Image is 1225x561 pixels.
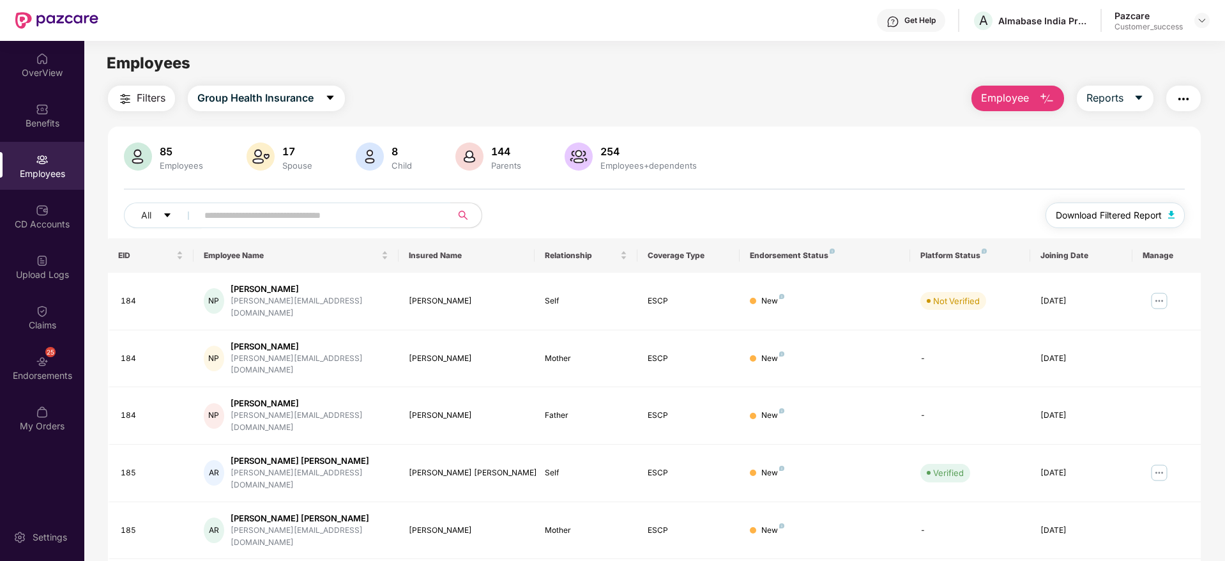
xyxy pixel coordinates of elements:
[36,204,49,217] img: svg+xml;base64,PHN2ZyBpZD0iQ0RfQWNjb3VudHMiIGRhdGEtbmFtZT0iQ0QgQWNjb3VudHMiIHhtbG5zPSJodHRwOi8vd3...
[455,142,483,171] img: svg+xml;base64,PHN2ZyB4bWxucz0iaHR0cDovL3d3dy53My5vcmcvMjAwMC9zdmciIHhtbG5zOnhsaW5rPSJodHRwOi8vd3...
[910,502,1030,560] td: -
[280,160,315,171] div: Spouse
[356,142,384,171] img: svg+xml;base64,PHN2ZyB4bWxucz0iaHR0cDovL3d3dy53My5vcmcvMjAwMC9zdmciIHhtbG5zOnhsaW5rPSJodHRwOi8vd3...
[1132,238,1201,273] th: Manage
[137,90,165,106] span: Filters
[108,86,175,111] button: Filters
[157,145,206,158] div: 85
[779,351,784,357] img: svg+xml;base64,PHN2ZyB4bWxucz0iaHR0cDovL3d3dy53My5vcmcvMjAwMC9zdmciIHdpZHRoPSI4IiBoZWlnaHQ9IjgiIH...
[204,346,224,371] div: NP
[118,250,174,261] span: EID
[779,523,784,528] img: svg+xml;base64,PHN2ZyB4bWxucz0iaHR0cDovL3d3dy53My5vcmcvMjAwMC9zdmciIHdpZHRoPSI4IiBoZWlnaHQ9IjgiIH...
[489,160,524,171] div: Parents
[750,250,900,261] div: Endorsement Status
[36,103,49,116] img: svg+xml;base64,PHN2ZyBpZD0iQmVuZWZpdHMiIHhtbG5zPSJodHRwOi8vd3d3LnczLm9yZy8yMDAwL3N2ZyIgd2lkdGg9Ij...
[761,295,784,307] div: New
[1115,10,1183,22] div: Pazcare
[1086,90,1123,106] span: Reports
[231,467,388,491] div: [PERSON_NAME][EMAIL_ADDRESS][DOMAIN_NAME]
[36,355,49,368] img: svg+xml;base64,PHN2ZyBpZD0iRW5kb3JzZW1lbnRzIiB4bWxucz0iaHR0cDovL3d3dy53My5vcmcvMjAwMC9zdmciIHdpZH...
[489,145,524,158] div: 144
[1056,208,1162,222] span: Download Filtered Report
[1176,91,1191,107] img: svg+xml;base64,PHN2ZyB4bWxucz0iaHR0cDovL3d3dy53My5vcmcvMjAwMC9zdmciIHdpZHRoPSIyNCIgaGVpZ2h0PSIyNC...
[197,90,314,106] span: Group Health Insurance
[981,90,1029,106] span: Employee
[982,249,987,254] img: svg+xml;base64,PHN2ZyB4bWxucz0iaHR0cDovL3d3dy53My5vcmcvMjAwMC9zdmciIHdpZHRoPSI4IiBoZWlnaHQ9IjgiIH...
[29,531,71,544] div: Settings
[36,406,49,419] img: svg+xml;base64,PHN2ZyBpZD0iTXlfT3JkZXJzIiBkYXRhLW5hbWU9Ik15IE9yZGVycyIgeG1sbnM9Imh0dHA6Ly93d3cudz...
[1149,291,1169,311] img: manageButton
[933,466,964,479] div: Verified
[779,408,784,413] img: svg+xml;base64,PHN2ZyB4bWxucz0iaHR0cDovL3d3dy53My5vcmcvMjAwMC9zdmciIHdpZHRoPSI4IiBoZWlnaHQ9IjgiIH...
[637,238,740,273] th: Coverage Type
[399,238,535,273] th: Insured Name
[998,15,1088,27] div: Almabase India Private Limited
[1134,93,1144,104] span: caret-down
[204,460,224,486] div: AR
[163,211,172,221] span: caret-down
[1168,211,1175,219] img: svg+xml;base64,PHN2ZyB4bWxucz0iaHR0cDovL3d3dy53My5vcmcvMjAwMC9zdmciIHhtbG5zOnhsaW5rPSJodHRwOi8vd3...
[598,145,699,158] div: 254
[118,91,133,107] img: svg+xml;base64,PHN2ZyB4bWxucz0iaHR0cDovL3d3dy53My5vcmcvMjAwMC9zdmciIHdpZHRoPSIyNCIgaGVpZ2h0PSIyNC...
[1046,203,1185,228] button: Download Filtered Report
[231,410,388,434] div: [PERSON_NAME][EMAIL_ADDRESS][DOMAIN_NAME]
[979,13,988,28] span: A
[648,353,729,365] div: ESCP
[231,283,388,295] div: [PERSON_NAME]
[45,347,56,357] div: 25
[761,410,784,422] div: New
[545,250,617,261] span: Relationship
[121,295,183,307] div: 184
[450,210,475,220] span: search
[124,203,202,228] button: Allcaret-down
[204,250,379,261] span: Employee Name
[565,142,593,171] img: svg+xml;base64,PHN2ZyB4bWxucz0iaHR0cDovL3d3dy53My5vcmcvMjAwMC9zdmciIHhtbG5zOnhsaW5rPSJodHRwOi8vd3...
[1077,86,1153,111] button: Reportscaret-down
[648,295,729,307] div: ESCP
[779,466,784,471] img: svg+xml;base64,PHN2ZyB4bWxucz0iaHR0cDovL3d3dy53My5vcmcvMjAwMC9zdmciIHdpZHRoPSI4IiBoZWlnaHQ9IjgiIH...
[389,145,415,158] div: 8
[36,254,49,267] img: svg+xml;base64,PHN2ZyBpZD0iVXBsb2FkX0xvZ3MiIGRhdGEtbmFtZT0iVXBsb2FkIExvZ3MiIHhtbG5zPSJodHRwOi8vd3...
[231,397,388,410] div: [PERSON_NAME]
[231,295,388,319] div: [PERSON_NAME][EMAIL_ADDRESS][DOMAIN_NAME]
[1040,410,1122,422] div: [DATE]
[409,295,525,307] div: [PERSON_NAME]
[920,250,1019,261] div: Platform Status
[830,249,835,254] img: svg+xml;base64,PHN2ZyB4bWxucz0iaHR0cDovL3d3dy53My5vcmcvMjAwMC9zdmciIHdpZHRoPSI4IiBoZWlnaHQ9IjgiIH...
[204,288,224,314] div: NP
[231,341,388,353] div: [PERSON_NAME]
[971,86,1064,111] button: Employee
[910,387,1030,445] td: -
[648,467,729,479] div: ESCP
[910,330,1030,388] td: -
[141,208,151,222] span: All
[450,203,482,228] button: search
[204,518,224,543] div: AR
[15,12,98,29] img: New Pazcare Logo
[545,410,627,422] div: Father
[280,145,315,158] div: 17
[231,512,388,525] div: [PERSON_NAME] [PERSON_NAME]
[231,455,388,467] div: [PERSON_NAME] [PERSON_NAME]
[545,353,627,365] div: Mother
[648,525,729,537] div: ESCP
[1115,22,1183,32] div: Customer_success
[904,15,936,26] div: Get Help
[409,410,525,422] div: [PERSON_NAME]
[108,238,194,273] th: EID
[36,305,49,318] img: svg+xml;base64,PHN2ZyBpZD0iQ2xhaW0iIHhtbG5zPSJodHRwOi8vd3d3LnczLm9yZy8yMDAwL3N2ZyIgd2lkdGg9IjIwIi...
[761,353,784,365] div: New
[1040,353,1122,365] div: [DATE]
[1040,295,1122,307] div: [DATE]
[779,294,784,299] img: svg+xml;base64,PHN2ZyB4bWxucz0iaHR0cDovL3d3dy53My5vcmcvMjAwMC9zdmciIHdpZHRoPSI4IiBoZWlnaHQ9IjgiIH...
[204,403,224,429] div: NP
[1040,467,1122,479] div: [DATE]
[36,52,49,65] img: svg+xml;base64,PHN2ZyBpZD0iSG9tZSIgeG1sbnM9Imh0dHA6Ly93d3cudzMub3JnLzIwMDAvc3ZnIiB3aWR0aD0iMjAiIG...
[1149,463,1169,483] img: manageButton
[1030,238,1132,273] th: Joining Date
[36,153,49,166] img: svg+xml;base64,PHN2ZyBpZD0iRW1wbG95ZWVzIiB4bWxucz0iaHR0cDovL3d3dy53My5vcmcvMjAwMC9zdmciIHdpZHRoPS...
[325,93,335,104] span: caret-down
[648,410,729,422] div: ESCP
[13,531,26,544] img: svg+xml;base64,PHN2ZyBpZD0iU2V0dGluZy0yMHgyMCIgeG1sbnM9Imh0dHA6Ly93d3cudzMub3JnLzIwMDAvc3ZnIiB3aW...
[761,525,784,537] div: New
